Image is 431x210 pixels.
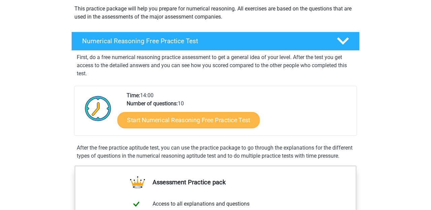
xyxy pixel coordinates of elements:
[74,5,357,21] p: This practice package will help you prepare for numerical reasoning. All exercises are based on t...
[77,53,354,78] p: First, do a free numerical reasoning practice assessment to get a general idea of your level. Aft...
[81,91,115,125] img: Clock
[118,112,260,128] a: Start Numerical Reasoning Free Practice Test
[69,32,362,51] a: Numerical Reasoning Free Practice Test
[82,37,326,45] h4: Numerical Reasoning Free Practice Test
[127,100,178,107] b: Number of questions:
[74,144,357,160] div: After the free practice aptitude test, you can use the practice package to go through the explana...
[127,92,140,99] b: Time:
[122,91,356,135] div: 14:00 10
